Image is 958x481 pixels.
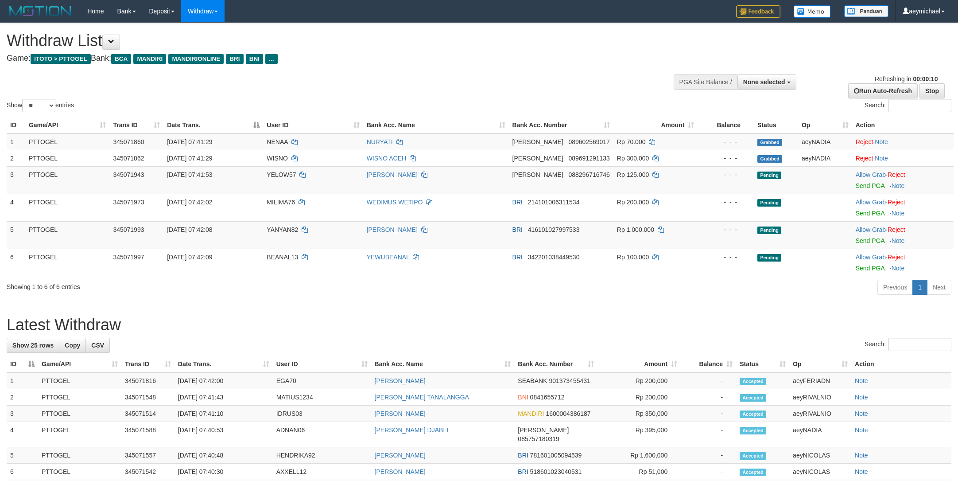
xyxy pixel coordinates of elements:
[875,138,888,145] a: Note
[7,464,38,480] td: 6
[367,226,418,233] a: [PERSON_NAME]
[273,406,371,422] td: IDRUS03
[736,356,789,372] th: Status: activate to sort column ascending
[167,138,212,145] span: [DATE] 07:41:29
[617,171,649,178] span: Rp 125.000
[7,54,630,63] h4: Game: Bank:
[38,372,121,389] td: PTTOGEL
[888,99,951,112] input: Search:
[740,378,766,385] span: Accepted
[273,372,371,389] td: EGA70
[855,468,868,475] a: Note
[25,166,109,194] td: PTTOGEL
[514,356,597,372] th: Bank Acc. Number: activate to sort column ascending
[798,133,852,150] td: aeyNADIA
[7,372,38,389] td: 1
[7,133,25,150] td: 1
[7,338,59,353] a: Show 25 rows
[698,117,754,133] th: Balance
[7,406,38,422] td: 3
[363,117,509,133] th: Bank Acc. Name: activate to sort column ascending
[852,117,954,133] th: Action
[38,406,121,422] td: PTTOGEL
[512,226,523,233] span: BRI
[367,254,410,261] a: YEWUBEANAL
[701,198,750,207] div: - - -
[740,394,766,402] span: Accepted
[701,154,750,163] div: - - -
[371,356,515,372] th: Bank Acc. Name: activate to sort column ascending
[597,356,681,372] th: Amount: activate to sort column ascending
[267,138,287,145] span: NENAA
[267,254,298,261] span: BEANAL13
[113,199,144,206] span: 345071973
[59,338,86,353] a: Copy
[7,117,25,133] th: ID
[113,138,144,145] span: 345071860
[267,155,287,162] span: WISNO
[856,171,886,178] a: Allow Grab
[674,74,737,90] div: PGA Site Balance /
[892,182,905,189] a: Note
[927,280,951,295] a: Next
[7,422,38,447] td: 4
[7,389,38,406] td: 2
[512,155,563,162] span: [PERSON_NAME]
[888,226,905,233] a: Reject
[38,356,121,372] th: Game/API: activate to sort column ascending
[273,389,371,406] td: MATIUS1234
[167,155,212,162] span: [DATE] 07:41:29
[789,389,851,406] td: aeyRIVALNIO
[7,32,630,50] h1: Withdraw List
[518,377,547,384] span: SEABANK
[175,372,273,389] td: [DATE] 07:42:00
[568,155,609,162] span: Copy 089691291133 to clipboard
[852,133,954,150] td: ·
[113,254,144,261] span: 345071997
[740,469,766,476] span: Accepted
[528,199,580,206] span: Copy 214101006311534 to clipboard
[175,356,273,372] th: Date Trans.: activate to sort column ascending
[617,254,649,261] span: Rp 100.000
[518,410,544,417] span: MANDIRI
[597,422,681,447] td: Rp 395,000
[856,254,888,261] span: ·
[121,447,175,464] td: 345071557
[865,338,951,351] label: Search:
[518,426,569,434] span: [PERSON_NAME]
[743,78,785,86] span: None selected
[681,447,736,464] td: -
[740,427,766,434] span: Accepted
[754,117,798,133] th: Status
[856,171,888,178] span: ·
[892,210,905,217] a: Note
[789,447,851,464] td: aeyNICOLAS
[167,254,212,261] span: [DATE] 07:42:09
[617,155,649,162] span: Rp 300.000
[111,54,131,64] span: BCA
[167,226,212,233] span: [DATE] 07:42:08
[518,452,528,459] span: BRI
[530,394,565,401] span: Copy 0841655712 to clipboard
[568,138,609,145] span: Copy 089602569017 to clipboard
[512,199,523,206] span: BRI
[375,394,469,401] a: [PERSON_NAME] TANALANGGA
[856,237,884,244] a: Send PGA
[597,389,681,406] td: Rp 200,000
[855,377,868,384] a: Note
[7,4,74,18] img: MOTION_logo.png
[518,435,559,442] span: Copy 085757180319 to clipboard
[267,226,298,233] span: YANYAN82
[757,139,782,146] span: Grabbed
[25,150,109,166] td: PTTOGEL
[681,406,736,422] td: -
[701,253,750,262] div: - - -
[25,117,109,133] th: Game/API: activate to sort column ascending
[856,226,888,233] span: ·
[113,171,144,178] span: 345071943
[855,394,868,401] a: Note
[617,138,646,145] span: Rp 70.000
[38,389,121,406] td: PTTOGEL
[31,54,91,64] span: ITOTO > PTTOGEL
[121,356,175,372] th: Trans ID: activate to sort column ascending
